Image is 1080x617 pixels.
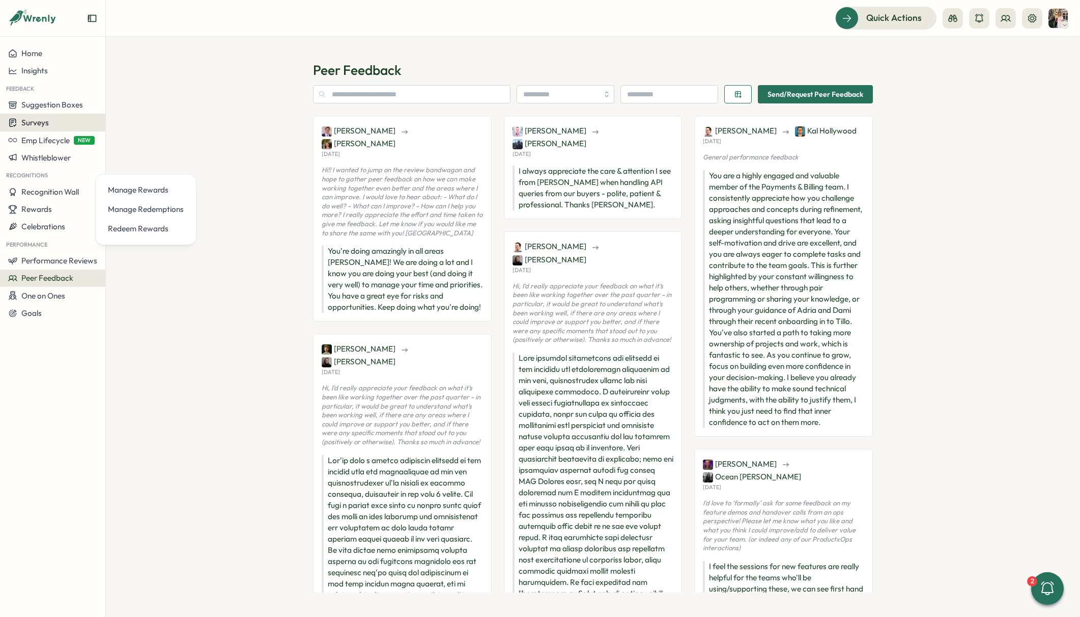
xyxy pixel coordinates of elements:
img: Ocean Allen [703,472,713,482]
span: Performance Reviews [21,256,97,265]
img: Hannah Saunders [1048,9,1068,28]
span: Peer Feedback [21,273,73,283]
span: Whistleblower [21,153,71,163]
img: Adrian Pearcey [703,460,713,470]
span: Suggestion Boxes [21,100,83,110]
span: Kal Hollywood [795,125,857,137]
p: [DATE] [322,151,340,157]
p: Hi, I’d really appreciate your feedback on what it’s been like working together over the past qua... [513,282,674,344]
img: Brendan Lawton [322,126,332,137]
span: Home [21,48,42,58]
a: Manage Rewards [104,180,188,200]
span: Quick Actions [866,11,922,24]
div: Manage Redemptions [108,204,184,215]
span: Rewards [21,204,52,214]
div: Manage Rewards [108,184,184,196]
span: [PERSON_NAME] [322,356,395,367]
img: Chris Hogben [513,242,523,252]
a: Manage Redemptions [104,200,188,219]
span: [PERSON_NAME] [513,241,586,252]
span: Send/Request Peer Feedback [768,86,863,103]
span: [PERSON_NAME] [322,343,395,355]
p: [DATE] [322,369,340,375]
img: Estelle Lim [322,139,332,149]
p: Hi!! I wanted to jump on the review bandwagon and hope to gather peer feedback on how we can make... [322,166,483,237]
button: Send/Request Peer Feedback [758,85,873,103]
span: Emp Lifecycle [21,136,70,145]
p: General performance feedback [703,153,864,162]
span: [PERSON_NAME] [513,138,586,149]
p: I always appreciate the care & attention I see from [PERSON_NAME] when handling API queries from ... [513,166,674,210]
a: Redeem Rewards [104,219,188,238]
p: I'd love to 'formally' ask for some feedback on my feature demos and handover calls from an ops p... [703,499,864,553]
img: Alex Marshall [513,139,523,149]
span: [PERSON_NAME] [513,254,586,265]
span: Surveys [21,118,49,127]
span: Recognition Wall [21,187,79,197]
span: One on Ones [21,291,65,301]
span: Celebrations [21,222,65,231]
img: Lucy Skinner [513,255,523,265]
img: Kal Hollywood [795,126,805,137]
span: Insights [21,66,48,75]
span: [PERSON_NAME] [703,125,777,137]
button: 2 [1031,572,1064,605]
span: NEW [74,136,95,145]
p: Peer Feedback [313,61,873,79]
span: [PERSON_NAME] [703,459,777,470]
img: Chris Hogben [703,126,713,137]
p: [DATE] [703,138,721,145]
img: Arron Jennings [322,344,332,355]
span: [PERSON_NAME] [322,138,395,149]
span: [PERSON_NAME] [322,125,395,137]
div: 2 [1027,576,1037,586]
p: [DATE] [513,151,531,157]
p: You are a highly engaged and valuable member of the Payments & Billing team. I consistently appre... [703,170,864,428]
img: Martyn Fagg [513,126,523,137]
p: You're doing amazingly in all areas [PERSON_NAME]! We are doing a lot and I know you are doing yo... [322,246,483,313]
p: [DATE] [513,267,531,274]
div: Redeem Rewards [108,223,184,234]
img: Lucy Skinner [322,357,332,367]
p: [DATE] [703,484,721,491]
span: Goals [21,308,42,318]
span: [PERSON_NAME] [513,125,586,137]
button: Quick Actions [835,7,936,29]
p: Hi, I’d really appreciate your feedback on what it’s been like working together over the past qua... [322,384,483,446]
button: Expand sidebar [87,13,97,23]
span: Ocean [PERSON_NAME] [703,471,801,482]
